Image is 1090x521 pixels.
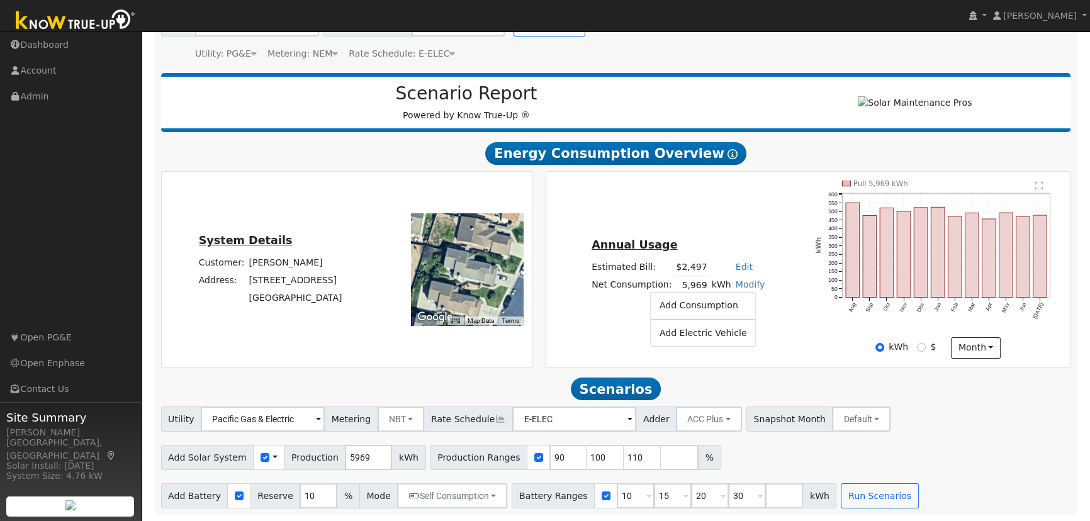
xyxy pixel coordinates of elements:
[814,237,821,254] text: kWh
[267,47,338,60] div: Metering: NEM
[828,225,838,232] text: 400
[863,216,877,298] rect: onclick=""
[828,191,838,198] text: 600
[832,406,891,432] button: Default
[349,48,455,59] span: Alias: HETOUB
[199,234,293,247] u: System Details
[65,500,76,510] img: retrieve
[196,254,247,272] td: Customer:
[917,343,926,352] input: $
[196,272,247,289] td: Address:
[167,83,766,122] div: Powered by Know True-Up ®
[592,238,677,251] u: Annual Usage
[651,297,756,315] a: Add Consumption
[6,459,135,473] div: Solar Install: [DATE]
[999,213,1013,298] rect: onclick=""
[841,483,918,508] button: Run Scenarios
[451,317,459,325] button: Keyboard shortcuts
[6,436,135,462] div: [GEOGRAPHIC_DATA], [GEOGRAPHIC_DATA]
[828,260,838,266] text: 200
[337,483,359,508] span: %
[201,406,325,432] input: Select a Utility
[247,272,344,289] td: [STREET_ADDRESS]
[889,340,908,354] label: kWh
[914,208,928,298] rect: onclick=""
[590,258,674,276] td: Estimated Bill:
[424,406,513,432] span: Rate Schedule
[728,149,738,159] i: Show Help
[250,483,301,508] span: Reserve
[736,262,753,272] a: Edit
[984,301,994,312] text: Apr
[161,406,202,432] span: Utility
[106,451,117,461] a: Map
[1036,181,1044,190] text: 
[1003,11,1077,21] span: [PERSON_NAME]
[6,426,135,439] div: [PERSON_NAME]
[512,483,595,508] span: Battery Ranges
[828,208,838,215] text: 500
[834,294,838,300] text: 0
[284,445,346,470] span: Production
[324,406,378,432] span: Metering
[965,213,979,297] rect: onclick=""
[950,301,959,313] text: Feb
[414,309,456,325] img: Google
[247,289,344,307] td: [GEOGRAPHIC_DATA]
[858,96,972,109] img: Solar Maintenance Pros
[674,258,709,276] td: $2,497
[897,211,911,298] rect: onclick=""
[247,254,344,272] td: [PERSON_NAME]
[1018,301,1028,312] text: Jun
[967,301,976,313] text: Mar
[828,243,838,249] text: 300
[590,276,674,294] td: Net Consumption:
[847,301,857,313] text: Aug
[1031,301,1045,320] text: [DATE]
[6,469,135,483] div: System Size: 4.76 kW
[882,301,891,312] text: Oct
[9,7,142,35] img: Know True-Up
[391,445,425,470] span: kWh
[853,179,908,188] text: Pull 5,969 kWh
[846,203,860,297] rect: onclick=""
[512,406,636,432] input: Select a Rate Schedule
[915,301,925,313] text: Dec
[709,276,733,294] td: kWh
[828,234,838,240] text: 350
[397,483,507,508] button: Self Consumption
[746,406,833,432] span: Snapshot Month
[571,378,661,400] span: Scenarios
[378,406,425,432] button: NBT
[698,445,721,470] span: %
[951,337,1001,359] button: month
[651,324,756,342] a: Add Electric Vehicle
[828,251,838,257] text: 250
[174,83,759,104] h2: Scenario Report
[736,279,765,289] a: Modify
[1033,215,1047,298] rect: onclick=""
[502,317,519,324] a: Terms (opens in new tab)
[828,277,838,283] text: 100
[880,208,894,297] rect: onclick=""
[485,142,746,165] span: Energy Consumption Overview
[828,269,838,275] text: 150
[161,483,228,508] span: Add Battery
[875,343,884,352] input: kWh
[831,286,838,292] text: 50
[864,301,874,313] text: Sep
[468,317,494,325] button: Map Data
[1001,301,1011,314] text: May
[161,445,254,470] span: Add Solar System
[898,301,908,313] text: Nov
[430,445,527,470] span: Production Ranges
[931,207,945,297] rect: onclick=""
[982,219,996,298] rect: onclick=""
[933,301,942,312] text: Jan
[414,309,456,325] a: Open this area in Google Maps (opens a new window)
[828,217,838,223] text: 450
[674,276,709,294] td: 5,969
[676,406,742,432] button: ACC Plus
[930,340,936,354] label: $
[948,216,962,298] rect: onclick=""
